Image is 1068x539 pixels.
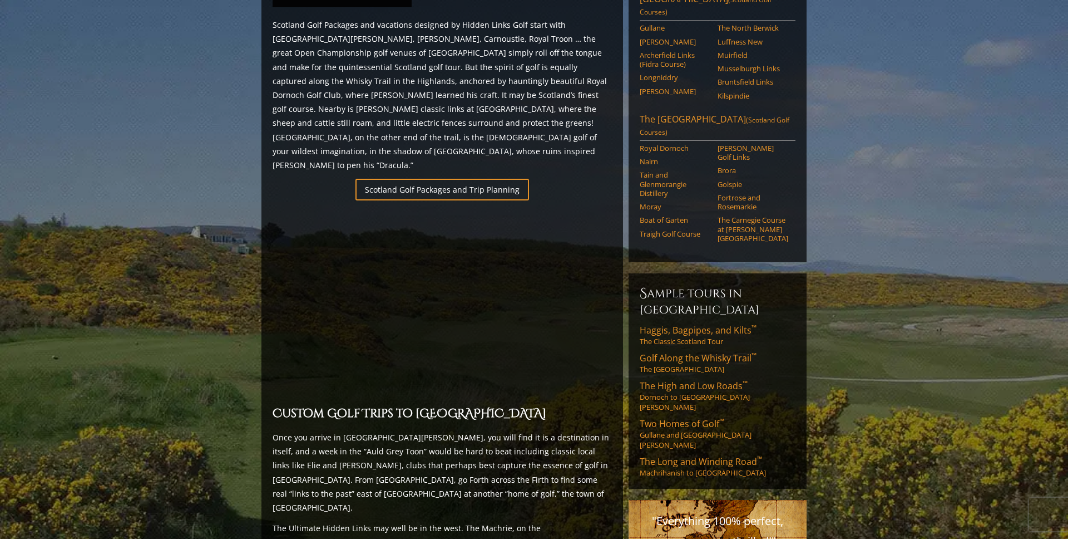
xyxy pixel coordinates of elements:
span: Haggis, Bagpipes, and Kilts [640,324,756,336]
a: Tain and Glenmorangie Distillery [640,170,710,198]
sup: ™ [719,416,724,426]
span: Golf Along the Whisky Trail [640,352,756,364]
p: Scotland Golf Packages and vacations designed by Hidden Links Golf start with [GEOGRAPHIC_DATA][P... [273,18,612,172]
span: Two Homes of Golf [640,418,724,430]
a: Fortrose and Rosemarkie [718,193,788,212]
a: Brora [718,166,788,175]
a: Bruntsfield Links [718,77,788,86]
a: The High and Low Roads™Dornoch to [GEOGRAPHIC_DATA][PERSON_NAME] [640,380,795,412]
a: [PERSON_NAME] Golf Links [718,144,788,162]
a: Scotland Golf Packages and Trip Planning [355,179,529,200]
a: Gullane [640,23,710,32]
a: Golf Along the Whisky Trail™The [GEOGRAPHIC_DATA] [640,352,795,374]
a: Nairn [640,157,710,166]
a: [PERSON_NAME] [640,37,710,46]
span: The Long and Winding Road [640,455,762,468]
p: Once you arrive in [GEOGRAPHIC_DATA][PERSON_NAME], you will find it is a destination in itself, a... [273,430,612,514]
a: Longniddry [640,73,710,82]
a: Royal Dornoch [640,144,710,153]
a: Archerfield Links (Fidra Course) [640,51,710,69]
a: Kilspindie [718,91,788,100]
a: [PERSON_NAME] [640,87,710,96]
sup: ™ [751,323,756,332]
a: Luffness New [718,37,788,46]
a: Haggis, Bagpipes, and Kilts™The Classic Scotland Tour [640,324,795,346]
a: Boat of Garten [640,215,710,224]
a: Traigh Golf Course [640,229,710,238]
iframe: Sir-Nick-favorite-Open-Rota-Venues [273,207,612,398]
span: (Scotland Golf Courses) [640,115,789,137]
a: The North Berwick [718,23,788,32]
a: Moray [640,202,710,211]
a: Musselburgh Links [718,64,788,73]
h2: Custom Golf Trips to [GEOGRAPHIC_DATA] [273,405,612,424]
a: The Carnegie Course at [PERSON_NAME][GEOGRAPHIC_DATA] [718,215,788,243]
a: Muirfield [718,51,788,60]
a: The Long and Winding Road™Machrihanish to [GEOGRAPHIC_DATA] [640,455,795,478]
span: The High and Low Roads [640,380,748,392]
a: Golspie [718,180,788,189]
h6: Sample Tours in [GEOGRAPHIC_DATA] [640,285,795,317]
a: The [GEOGRAPHIC_DATA](Scotland Golf Courses) [640,113,795,141]
a: Two Homes of Golf™Gullane and [GEOGRAPHIC_DATA][PERSON_NAME] [640,418,795,450]
sup: ™ [751,351,756,360]
sup: ™ [743,379,748,388]
sup: ™ [757,454,762,464]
